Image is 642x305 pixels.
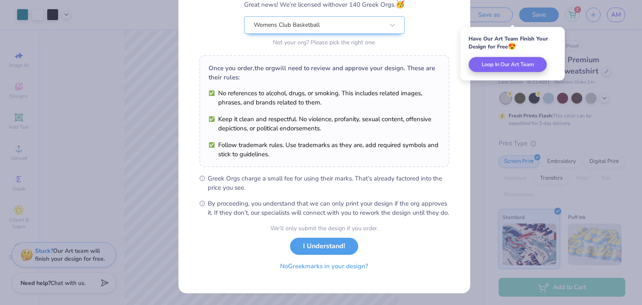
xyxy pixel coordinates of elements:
[270,224,378,233] div: We’ll only submit the design if you order.
[208,174,449,192] span: Greek Orgs charge a small fee for using their marks. That’s already factored into the price you see.
[208,199,449,217] span: By proceeding, you understand that we can only print your design if the org approves it. If they ...
[273,258,375,275] button: NoGreekmarks in your design?
[469,57,547,72] button: Loop In Our Art Team
[244,38,405,47] div: Not your org? Please pick the right one.
[469,35,556,51] div: Have Our Art Team Finish Your Design for Free
[209,64,440,82] div: Once you order, the org will need to review and approve your design. These are their rules:
[209,89,440,107] li: No references to alcohol, drugs, or smoking. This includes related images, phrases, and brands re...
[290,238,358,255] button: I Understand!
[209,140,440,159] li: Follow trademark rules. Use trademarks as they are, add required symbols and stick to guidelines.
[508,42,516,51] span: 😍
[209,114,440,133] li: Keep it clean and respectful. No violence, profanity, sexual content, offensive depictions, or po...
